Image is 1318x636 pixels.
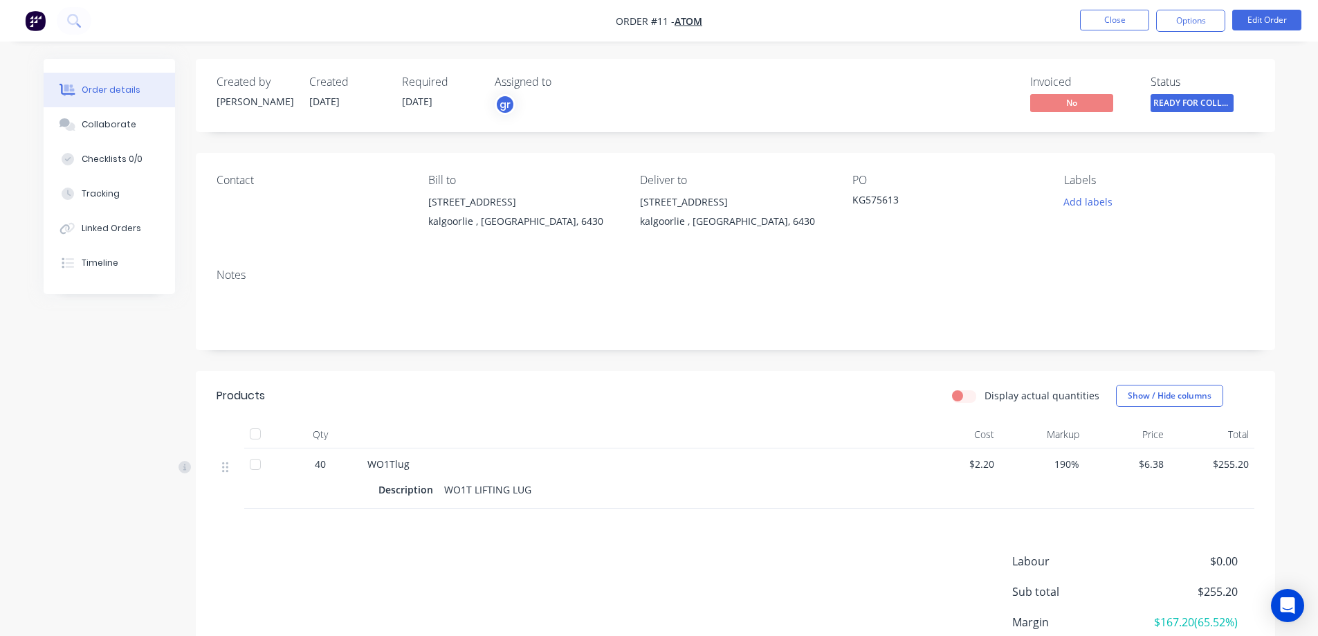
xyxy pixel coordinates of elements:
[1012,583,1135,600] span: Sub total
[428,192,618,237] div: [STREET_ADDRESS]kalgoorlie , [GEOGRAPHIC_DATA], 6430
[675,15,702,28] a: atom
[82,188,120,200] div: Tracking
[1064,174,1254,187] div: Labels
[44,211,175,246] button: Linked Orders
[1005,457,1079,471] span: 190%
[1056,192,1120,211] button: Add labels
[44,107,175,142] button: Collaborate
[1116,385,1223,407] button: Show / Hide columns
[1135,583,1237,600] span: $255.20
[640,192,830,237] div: [STREET_ADDRESS]kalgoorlie , [GEOGRAPHIC_DATA], 6430
[309,75,385,89] div: Created
[309,95,340,108] span: [DATE]
[640,212,830,231] div: kalgoorlie , [GEOGRAPHIC_DATA], 6430
[1085,421,1170,448] div: Price
[217,94,293,109] div: [PERSON_NAME]
[217,269,1254,282] div: Notes
[1012,614,1135,630] span: Margin
[428,192,618,212] div: [STREET_ADDRESS]
[1080,10,1149,30] button: Close
[378,480,439,500] div: Description
[217,75,293,89] div: Created by
[640,192,830,212] div: [STREET_ADDRESS]
[439,480,537,500] div: WO1T LIFTING LUG
[915,421,1000,448] div: Cost
[852,192,1025,212] div: KG575613
[921,457,995,471] span: $2.20
[82,118,136,131] div: Collaborate
[616,15,675,28] span: Order #11 -
[279,421,362,448] div: Qty
[402,75,478,89] div: Required
[25,10,46,31] img: Factory
[44,73,175,107] button: Order details
[44,176,175,211] button: Tracking
[852,174,1042,187] div: PO
[44,142,175,176] button: Checklists 0/0
[428,212,618,231] div: kalgoorlie , [GEOGRAPHIC_DATA], 6430
[1000,421,1085,448] div: Markup
[82,153,143,165] div: Checklists 0/0
[1030,75,1134,89] div: Invoiced
[1169,421,1254,448] div: Total
[1135,614,1237,630] span: $167.20 ( 65.52 %)
[495,75,633,89] div: Assigned to
[367,457,410,471] span: WO1Tlug
[1175,457,1249,471] span: $255.20
[315,457,326,471] span: 40
[1151,94,1234,115] button: READY FOR COLLE...
[640,174,830,187] div: Deliver to
[1156,10,1225,32] button: Options
[82,257,118,269] div: Timeline
[1012,553,1135,570] span: Labour
[1151,94,1234,111] span: READY FOR COLLE...
[44,246,175,280] button: Timeline
[428,174,618,187] div: Bill to
[1271,589,1304,622] div: Open Intercom Messenger
[402,95,432,108] span: [DATE]
[985,388,1099,403] label: Display actual quantities
[1090,457,1164,471] span: $6.38
[217,174,406,187] div: Contact
[82,84,140,96] div: Order details
[82,222,141,235] div: Linked Orders
[1232,10,1301,30] button: Edit Order
[1151,75,1254,89] div: Status
[217,388,265,404] div: Products
[495,94,515,115] button: gr
[1135,553,1237,570] span: $0.00
[1030,94,1113,111] span: No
